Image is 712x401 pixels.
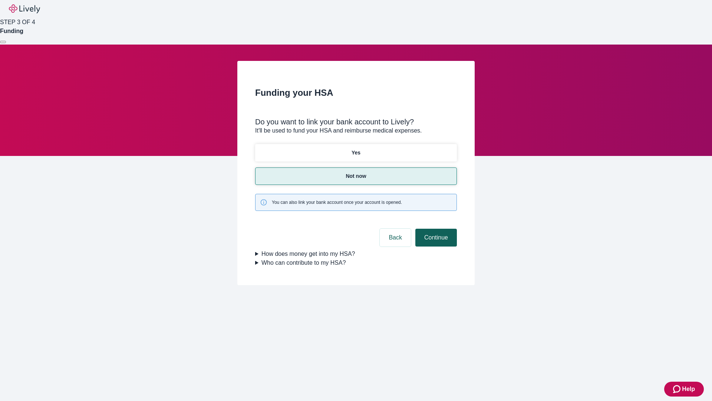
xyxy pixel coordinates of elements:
p: It'll be used to fund your HSA and reimburse medical expenses. [255,126,457,135]
summary: How does money get into my HSA? [255,250,457,258]
button: Back [380,229,411,247]
button: Zendesk support iconHelp [664,382,704,397]
p: Not now [346,172,366,180]
span: You can also link your bank account once your account is opened. [272,199,402,206]
p: Yes [352,149,360,157]
button: Yes [255,144,457,162]
svg: Zendesk support icon [673,385,682,394]
span: Help [682,385,695,394]
h2: Funding your HSA [255,86,457,100]
img: Lively [9,4,40,13]
div: Do you want to link your bank account to Lively? [255,117,457,126]
summary: Who can contribute to my HSA? [255,258,457,267]
button: Continue [415,229,457,247]
button: Not now [255,167,457,185]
